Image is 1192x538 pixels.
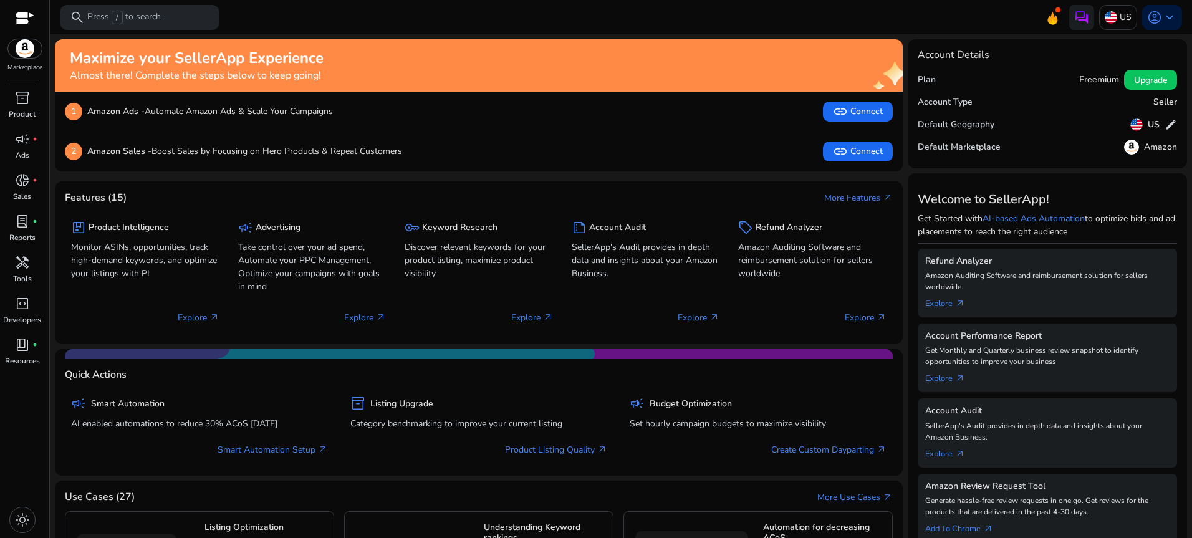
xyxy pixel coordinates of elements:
h5: Account Type [918,97,973,108]
span: donut_small [15,173,30,188]
span: edit [1165,118,1177,131]
h3: Welcome to SellerApp! [918,192,1177,207]
span: arrow_outward [983,524,993,534]
span: keyboard_arrow_down [1162,10,1177,25]
span: fiber_manual_record [32,137,37,142]
p: Automate Amazon Ads & Scale Your Campaigns [87,105,333,118]
span: fiber_manual_record [32,219,37,224]
a: Explorearrow_outward [925,367,975,385]
h4: Features (15) [65,192,127,204]
span: arrow_outward [955,299,965,309]
img: us.svg [1130,118,1143,131]
h2: Maximize your SellerApp Experience [70,49,324,67]
span: campaign [238,220,253,235]
h5: Listing Upgrade [370,399,433,410]
h5: Amazon Review Request Tool [925,481,1170,492]
h5: Smart Automation [91,399,165,410]
p: Press to search [87,11,161,24]
a: Explorearrow_outward [925,443,975,460]
h4: Use Cases (27) [65,491,135,503]
p: Get Monthly and Quarterly business review snapshot to identify opportunities to improve your busi... [925,345,1170,367]
span: campaign [15,132,30,147]
span: arrow_outward [877,444,887,454]
span: arrow_outward [883,193,893,203]
span: arrow_outward [318,444,328,454]
p: Explore [344,311,386,324]
a: More Featuresarrow_outward [824,191,893,204]
h5: Seller [1153,97,1177,108]
p: Product [9,108,36,120]
span: Upgrade [1134,74,1167,87]
span: inventory_2 [350,396,365,411]
h5: Amazon [1144,142,1177,153]
span: fiber_manual_record [32,342,37,347]
span: arrow_outward [709,312,719,322]
p: Ads [16,150,29,161]
span: arrow_outward [376,312,386,322]
h5: Refund Analyzer [925,256,1170,267]
p: Marketplace [7,63,42,72]
span: / [112,11,123,24]
b: Amazon Sales - [87,145,151,157]
p: AI enabled automations to reduce 30% ACoS [DATE] [71,417,328,430]
h5: Refund Analyzer [756,223,822,233]
span: arrow_outward [955,449,965,459]
span: arrow_outward [883,492,893,502]
span: sell [738,220,753,235]
p: SellerApp's Audit provides in depth data and insights about your Amazon Business. [925,420,1170,443]
p: Category benchmarking to improve your current listing [350,417,607,430]
p: Monitor ASINs, opportunities, track high-demand keywords, and optimize your listings with PI [71,241,219,280]
span: link [833,104,848,119]
span: link [833,144,848,159]
p: Explore [178,311,219,324]
span: campaign [630,396,645,411]
h5: Plan [918,75,936,85]
a: Product Listing Quality [505,443,607,456]
span: Connect [833,104,883,119]
p: Get Started with to optimize bids and ad placements to reach the right audience [918,212,1177,238]
span: light_mode [15,512,30,527]
span: arrow_outward [209,312,219,322]
p: Developers [3,314,41,325]
p: Explore [511,311,553,324]
span: book_4 [15,337,30,352]
h5: Product Intelligence [89,223,169,233]
a: More Use Casesarrow_outward [817,491,893,504]
h5: Advertising [256,223,300,233]
img: us.svg [1105,11,1117,24]
h5: US [1148,120,1160,130]
h4: Quick Actions [65,369,127,381]
span: arrow_outward [955,373,965,383]
p: Tools [13,273,32,284]
span: lab_profile [15,214,30,229]
a: Add To Chrome [925,517,1003,535]
p: Generate hassle-free review requests in one go. Get reviews for the products that are delivered i... [925,495,1170,517]
p: Discover relevant keywords for your product listing, maximize product visibility [405,241,553,280]
p: 2 [65,143,82,160]
span: inventory_2 [15,90,30,105]
button: linkConnect [823,102,893,122]
span: campaign [71,396,86,411]
p: Boost Sales by Focusing on Hero Products & Repeat Customers [87,145,402,158]
span: Connect [833,144,883,159]
b: Amazon Ads - [87,105,145,117]
button: Upgrade [1124,70,1177,90]
h4: Account Details [918,49,989,61]
p: Amazon Auditing Software and reimbursement solution for sellers worldwide. [925,270,1170,292]
span: account_circle [1147,10,1162,25]
p: Reports [9,232,36,243]
h5: Default Geography [918,120,994,130]
a: Smart Automation Setup [218,443,328,456]
h4: Almost there! Complete the steps below to keep going! [70,70,324,82]
span: arrow_outward [543,312,553,322]
p: Take control over your ad spend, Automate your PPC Management, Optimize your campaigns with goals... [238,241,387,293]
p: SellerApp's Audit provides in depth data and insights about your Amazon Business. [572,241,720,280]
span: fiber_manual_record [32,178,37,183]
span: key [405,220,420,235]
span: package [71,220,86,235]
h5: Budget Optimization [650,399,732,410]
h5: Freemium [1079,75,1119,85]
a: Explorearrow_outward [925,292,975,310]
img: amazon.svg [8,39,42,58]
p: Resources [5,355,40,367]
